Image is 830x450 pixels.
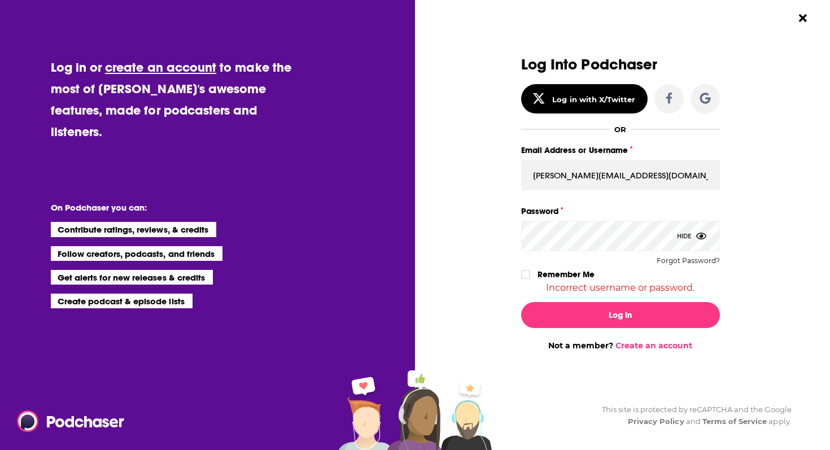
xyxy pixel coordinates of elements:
li: Contribute ratings, reviews, & credits [51,222,217,237]
a: Privacy Policy [628,417,684,426]
li: Create podcast & episode lists [51,294,193,308]
div: OR [614,125,626,134]
button: Log In [521,302,720,328]
img: Podchaser - Follow, Share and Rate Podcasts [17,410,125,432]
label: Email Address or Username [521,143,720,158]
button: Forgot Password? [657,257,720,265]
a: Create an account [615,340,692,351]
div: Not a member? [521,340,720,351]
div: Incorrect username or password. [521,282,720,293]
input: Email Address or Username [521,160,720,190]
a: Terms of Service [702,417,767,426]
button: Close Button [792,7,814,29]
div: Log in with X/Twitter [552,95,635,104]
a: create an account [105,59,216,75]
li: Follow creators, podcasts, and friends [51,246,223,261]
label: Remember Me [538,267,595,282]
li: On Podchaser you can: [51,202,277,213]
div: This site is protected by reCAPTCHA and the Google and apply. [593,404,792,427]
label: Password [521,204,720,219]
a: Podchaser - Follow, Share and Rate Podcasts [17,410,116,432]
button: Log in with X/Twitter [521,84,648,113]
h3: Log Into Podchaser [521,56,720,73]
li: Get alerts for new releases & credits [51,270,213,285]
div: Hide [677,221,706,251]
